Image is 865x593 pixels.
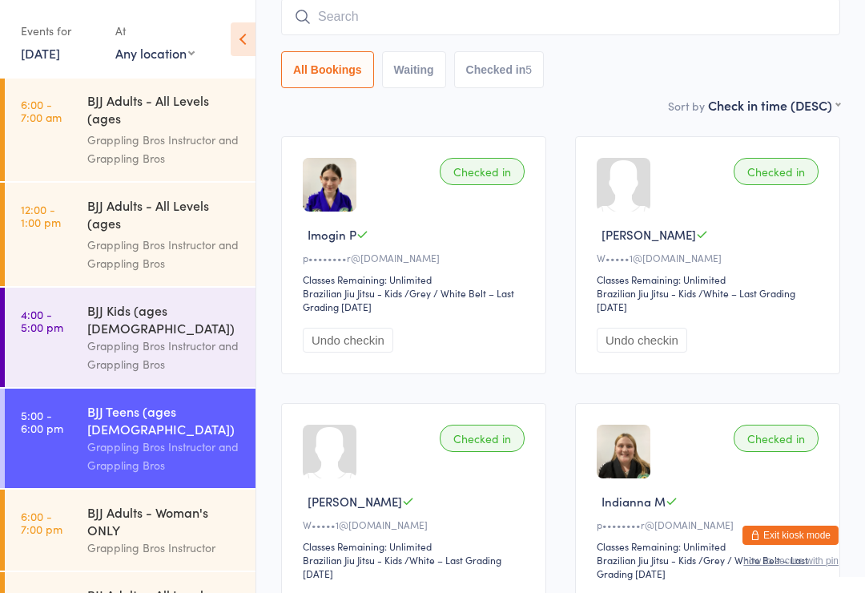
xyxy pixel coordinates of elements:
div: Grappling Bros Instructor and Grappling Bros [87,438,242,474]
div: Grappling Bros Instructor and Grappling Bros [87,337,242,373]
span: Indianna M [601,493,666,510]
time: 6:00 - 7:00 am [21,98,62,123]
button: Waiting [382,51,446,88]
a: 12:00 -1:00 pmBJJ Adults - All Levels (ages [DEMOGRAPHIC_DATA]+)Grappling Bros Instructor and Gra... [5,183,255,286]
div: Classes Remaining: Unlimited [303,539,529,553]
img: image1717146678.png [597,425,650,478]
div: BJJ Adults - Woman's ONLY [87,503,242,539]
label: Sort by [668,98,705,114]
div: Checked in [440,158,525,185]
img: image1717146633.png [303,158,356,212]
div: W•••••1@[DOMAIN_NAME] [597,251,823,264]
div: Grappling Bros Instructor and Grappling Bros [87,236,242,272]
time: 12:00 - 1:00 pm [21,203,61,228]
div: Brazilian Jiu Jitsu - Kids [303,286,402,300]
button: Exit kiosk mode [742,526,839,545]
button: All Bookings [281,51,374,88]
div: Grappling Bros Instructor [87,539,242,557]
time: 5:00 - 6:00 pm [21,409,63,434]
div: Check in time (DESC) [708,96,840,114]
a: 4:00 -5:00 pmBJJ Kids (ages [DEMOGRAPHIC_DATA])Grappling Bros Instructor and Grappling Bros [5,288,255,387]
div: Classes Remaining: Unlimited [597,539,823,553]
a: [DATE] [21,44,60,62]
div: 5 [525,63,532,76]
span: [PERSON_NAME] [601,226,696,243]
div: Brazilian Jiu Jitsu - Kids [303,553,402,567]
div: Classes Remaining: Unlimited [303,272,529,286]
button: Checked in5 [454,51,545,88]
div: p••••••••r@[DOMAIN_NAME] [597,518,823,531]
a: 6:00 -7:00 amBJJ Adults - All Levels (ages [DEMOGRAPHIC_DATA]+)Grappling Bros Instructor and Grap... [5,78,255,181]
div: Grappling Bros Instructor and Grappling Bros [87,131,242,167]
div: W•••••1@[DOMAIN_NAME] [303,518,529,531]
div: BJJ Teens (ages [DEMOGRAPHIC_DATA]) [87,402,242,438]
button: Undo checkin [597,328,687,353]
div: Events for [21,18,99,44]
div: Brazilian Jiu Jitsu - Kids [597,286,696,300]
button: how to secure with pin [743,555,839,567]
time: 4:00 - 5:00 pm [21,308,63,333]
div: BJJ Adults - All Levels (ages [DEMOGRAPHIC_DATA]+) [87,196,242,236]
div: p••••••••r@[DOMAIN_NAME] [303,251,529,264]
a: 5:00 -6:00 pmBJJ Teens (ages [DEMOGRAPHIC_DATA])Grappling Bros Instructor and Grappling Bros [5,389,255,488]
div: Checked in [734,158,819,185]
div: At [115,18,195,44]
div: Checked in [440,425,525,452]
div: Checked in [734,425,819,452]
button: Undo checkin [303,328,393,353]
div: Classes Remaining: Unlimited [597,272,823,286]
time: 6:00 - 7:00 pm [21,510,62,535]
div: Any location [115,44,195,62]
div: BJJ Kids (ages [DEMOGRAPHIC_DATA]) [87,301,242,337]
span: [PERSON_NAME] [308,493,402,510]
span: Imogin P [308,226,356,243]
div: Brazilian Jiu Jitsu - Kids [597,553,696,567]
a: 6:00 -7:00 pmBJJ Adults - Woman's ONLYGrappling Bros Instructor [5,490,255,571]
div: BJJ Adults - All Levels (ages [DEMOGRAPHIC_DATA]+) [87,91,242,131]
